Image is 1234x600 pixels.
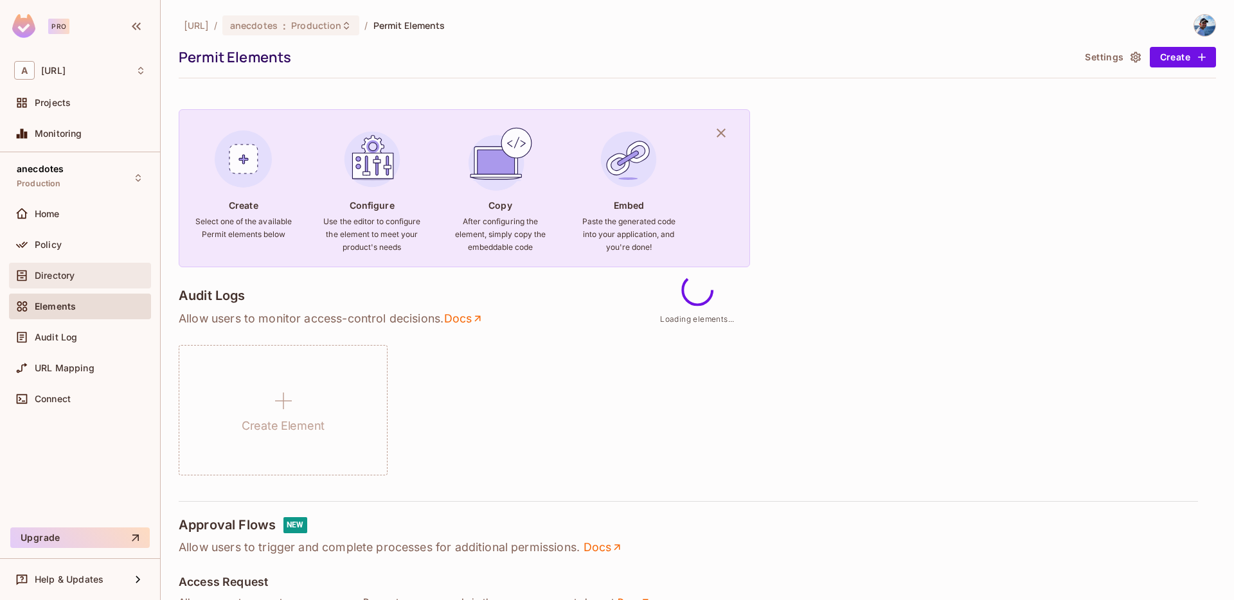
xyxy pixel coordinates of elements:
[17,164,64,174] span: anecdotes
[179,288,246,303] h4: Audit Logs
[229,199,258,211] h4: Create
[179,540,1216,555] p: Allow users to trigger and complete processes for additional permissions.
[230,19,278,31] span: anecdotes
[179,48,1073,67] div: Permit Elements
[35,98,71,108] span: Projects
[35,270,75,281] span: Directory
[594,125,663,194] img: Embed Element
[1080,47,1144,67] button: Settings
[465,125,535,194] img: Copy Element
[179,576,268,588] h5: Access Request
[35,240,62,250] span: Policy
[660,314,735,324] span: Loading elements...
[41,66,66,76] span: Workspace: anecdotes.ai
[1194,15,1215,36] img: Yaniv Levi
[1150,47,1216,67] button: Create
[195,215,292,241] h6: Select one of the available Permit elements below
[179,311,1216,326] p: Allow users to monitor access-control decisions .
[350,199,395,211] h4: Configure
[214,19,217,31] li: /
[364,19,368,31] li: /
[35,301,76,312] span: Elements
[209,125,278,194] img: Create Element
[184,19,209,31] span: the active workspace
[35,128,82,139] span: Monitoring
[580,215,677,254] h6: Paste the generated code into your application, and you're done!
[614,199,645,211] h4: Embed
[282,21,287,31] span: :
[35,209,60,219] span: Home
[451,215,549,254] h6: After configuring the element, simply copy the embeddable code
[14,61,35,80] span: A
[10,527,150,548] button: Upgrade
[323,215,421,254] h6: Use the editor to configure the element to meet your product's needs
[179,517,276,533] h4: Approval Flows
[35,363,94,373] span: URL Mapping
[17,179,61,189] span: Production
[35,394,71,404] span: Connect
[488,199,512,211] h4: Copy
[242,416,325,436] h1: Create Element
[583,540,623,555] a: Docs
[48,19,69,34] div: Pro
[35,574,103,585] span: Help & Updates
[337,125,407,194] img: Configure Element
[443,311,484,326] a: Docs
[283,517,307,533] div: NEW
[12,14,35,38] img: SReyMgAAAABJRU5ErkJggg==
[291,19,341,31] span: Production
[35,332,77,342] span: Audit Log
[373,19,445,31] span: Permit Elements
